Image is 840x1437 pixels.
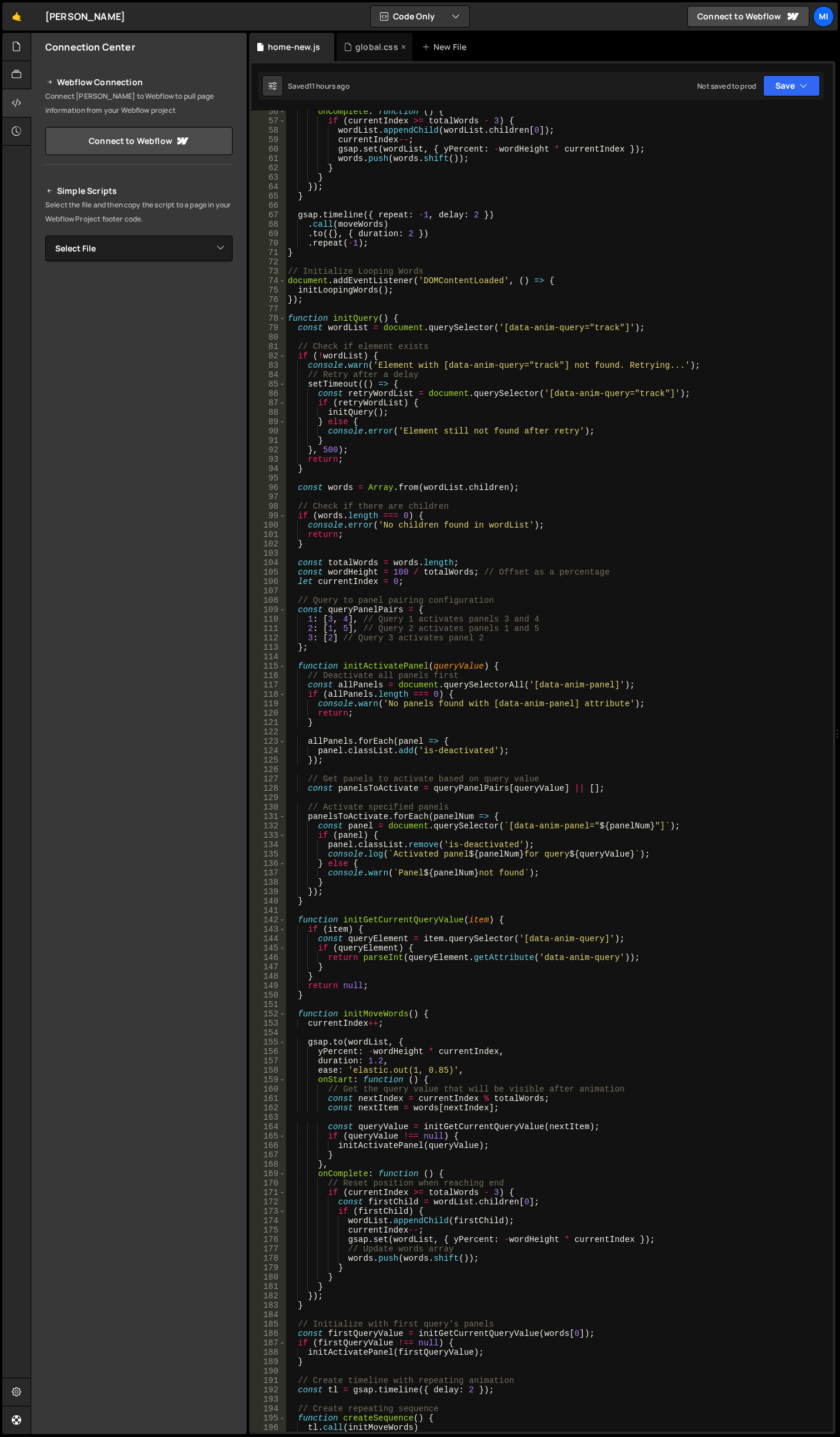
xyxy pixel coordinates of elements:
div: 185 [251,1320,286,1329]
div: global.css [355,41,398,53]
div: 84 [251,370,286,380]
div: 190 [251,1367,286,1376]
div: 157 [251,1056,286,1066]
div: 160 [251,1085,286,1094]
div: 92 [251,445,286,455]
div: 69 [251,229,286,239]
div: 104 [251,558,286,568]
div: 91 [251,436,286,445]
div: 59 [251,135,286,145]
div: 175 [251,1226,286,1235]
div: 124 [251,746,286,756]
div: 100 [251,521,286,530]
div: 132 [251,821,286,831]
div: 121 [251,718,286,727]
div: 172 [251,1197,286,1207]
div: 94 [251,464,286,474]
div: 140 [251,897,286,906]
button: Code Only [371,6,469,27]
div: 86 [251,389,286,398]
div: 176 [251,1235,286,1244]
div: 159 [251,1075,286,1085]
div: 113 [251,643,286,652]
div: 119 [251,699,286,709]
div: 145 [251,944,286,953]
div: 76 [251,295,286,304]
div: 182 [251,1291,286,1301]
div: 57 [251,116,286,126]
div: 11 hours ago [309,81,350,91]
div: New File [422,41,471,53]
div: [PERSON_NAME] [45,9,125,23]
div: 75 [251,286,286,295]
iframe: YouTube video player [45,281,234,387]
div: 193 [251,1395,286,1404]
div: 139 [251,887,286,897]
div: 149 [251,981,286,991]
div: 56 [251,107,286,116]
div: 181 [251,1282,286,1291]
div: 168 [251,1160,286,1169]
h2: Simple Scripts [45,184,233,198]
div: 147 [251,962,286,972]
div: 116 [251,671,286,680]
div: 171 [251,1188,286,1197]
div: 194 [251,1404,286,1414]
a: Connect to Webflow [45,127,233,155]
div: 131 [251,812,286,821]
h2: Webflow Connection [45,75,233,89]
div: Not saved to prod [697,81,756,91]
div: 114 [251,652,286,662]
div: 99 [251,511,286,521]
div: 80 [251,333,286,342]
div: 136 [251,859,286,868]
div: 186 [251,1329,286,1338]
div: 187 [251,1338,286,1348]
div: 143 [251,925,286,934]
div: 138 [251,878,286,887]
div: 111 [251,624,286,633]
div: Saved [288,81,350,91]
div: 58 [251,126,286,135]
div: 102 [251,539,286,549]
div: 83 [251,361,286,370]
div: 137 [251,868,286,878]
div: 77 [251,304,286,314]
div: 155 [251,1038,286,1047]
div: 156 [251,1047,286,1056]
div: 101 [251,530,286,539]
div: 166 [251,1141,286,1150]
div: 82 [251,351,286,361]
div: 191 [251,1376,286,1385]
div: 163 [251,1113,286,1122]
div: 153 [251,1019,286,1028]
p: Connect [PERSON_NAME] to Webflow to pull page information from your Webflow project [45,89,233,117]
div: 130 [251,803,286,812]
h2: Connection Center [45,41,135,53]
a: Connect to Webflow [687,6,809,27]
div: 107 [251,586,286,596]
div: 144 [251,934,286,944]
div: 96 [251,483,286,492]
a: Mi [813,6,834,27]
div: 74 [251,276,286,286]
div: 79 [251,323,286,333]
div: 174 [251,1216,286,1226]
button: Save [763,75,820,96]
div: 63 [251,173,286,182]
div: 78 [251,314,286,323]
div: 68 [251,220,286,229]
div: 192 [251,1385,286,1395]
div: 64 [251,182,286,192]
div: 109 [251,605,286,615]
div: 123 [251,737,286,746]
div: 196 [251,1423,286,1432]
div: 184 [251,1310,286,1320]
div: 81 [251,342,286,351]
div: 180 [251,1273,286,1282]
div: 98 [251,502,286,511]
div: 97 [251,492,286,502]
div: 120 [251,709,286,718]
div: 152 [251,1009,286,1019]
